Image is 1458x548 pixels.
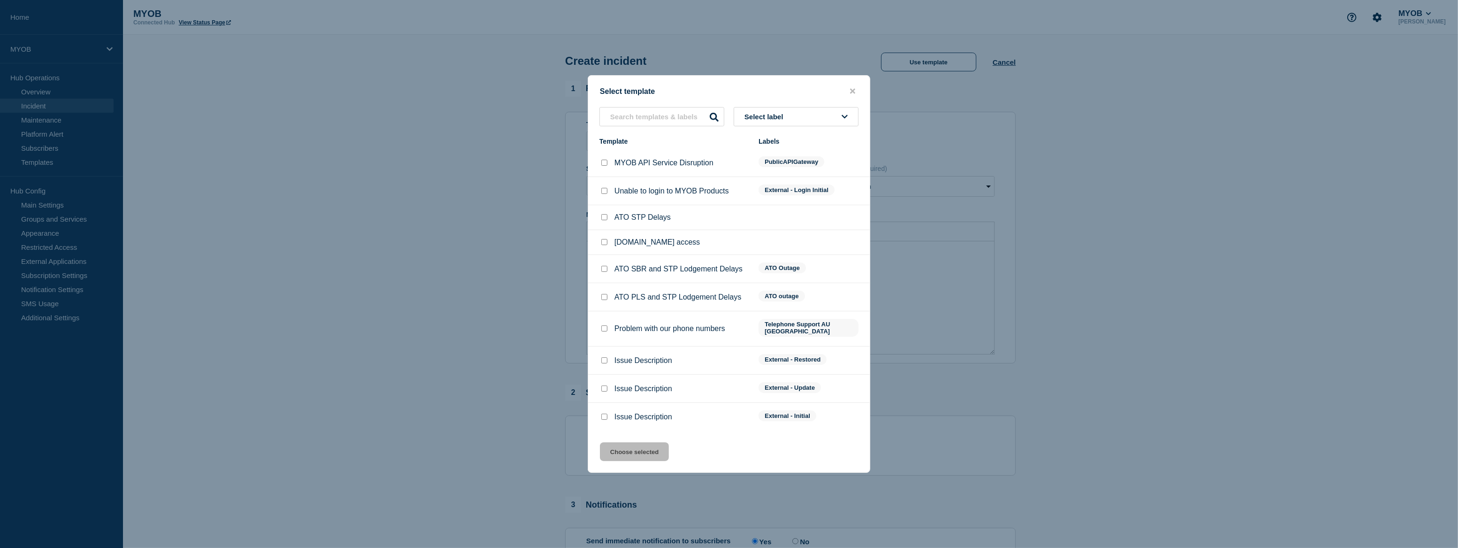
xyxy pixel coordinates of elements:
[614,159,714,167] p: MYOB API Service Disruption
[759,138,859,145] div: Labels
[601,325,607,332] input: Problem with our phone numbers checkbox
[601,357,607,363] input: Issue Description checkbox
[599,138,749,145] div: Template
[600,442,669,461] button: Choose selected
[759,262,806,273] span: ATO Outage
[614,324,725,333] p: Problem with our phone numbers
[601,188,607,194] input: Unable to login to MYOB Products checkbox
[601,414,607,420] input: Issue Description checkbox
[614,413,672,421] p: Issue Description
[614,187,729,195] p: Unable to login to MYOB Products
[614,213,671,222] p: ATO STP Delays
[601,239,607,245] input: my.myob.com access checkbox
[847,87,858,96] button: close button
[588,87,870,96] div: Select template
[601,294,607,300] input: ATO PLS and STP Lodgement Delays checkbox
[599,107,724,126] input: Search templates & labels
[614,385,672,393] p: Issue Description
[759,410,816,421] span: External - Initial
[601,386,607,392] input: Issue Description checkbox
[759,354,827,365] span: External - Restored
[744,113,787,121] span: Select label
[614,238,700,247] p: [DOMAIN_NAME] access
[614,356,672,365] p: Issue Description
[601,266,607,272] input: ATO SBR and STP Lodgement Delays checkbox
[759,382,821,393] span: External - Update
[759,156,824,167] span: PublicAPIGateway
[601,160,607,166] input: MYOB API Service Disruption checkbox
[614,293,741,301] p: ATO PLS and STP Lodgement Delays
[614,265,743,273] p: ATO SBR and STP Lodgement Delays
[759,291,805,301] span: ATO outage
[734,107,859,126] button: Select label
[601,214,607,220] input: ATO STP Delays checkbox
[759,319,859,337] span: Telephone Support AU [GEOGRAPHIC_DATA]
[759,185,835,195] span: External - Login Initial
